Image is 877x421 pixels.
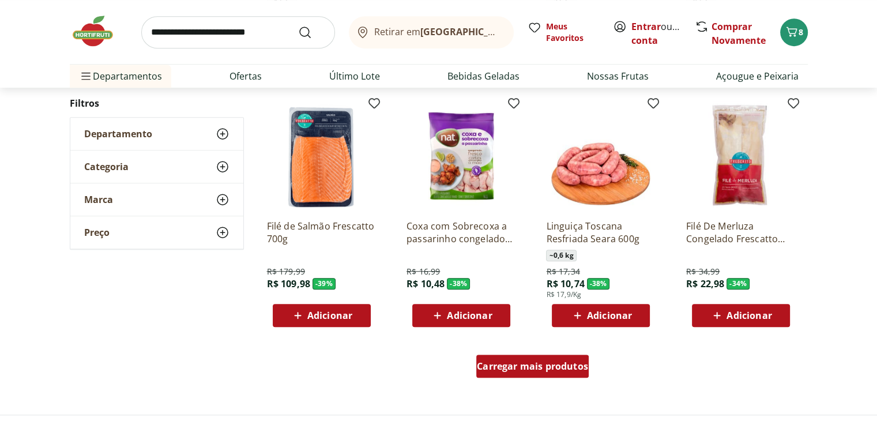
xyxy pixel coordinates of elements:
span: ~ 0,6 kg [546,250,576,261]
button: Adicionar [273,304,371,327]
span: R$ 10,74 [546,277,584,290]
button: Adicionar [412,304,510,327]
span: - 34 % [727,278,750,290]
span: Adicionar [447,311,492,320]
a: Ofertas [229,69,262,83]
a: Filé De Merluza Congelado Frescatto 500G [686,220,796,245]
span: - 39 % [313,278,336,290]
span: Retirar em [374,27,502,37]
span: 8 [799,27,803,37]
span: R$ 17,9/Kg [546,290,581,299]
span: Categoria [84,161,129,173]
button: Departamento [70,118,243,151]
a: Açougue e Peixaria [716,69,799,83]
img: Linguiça Toscana Resfriada Seara 600g [546,101,656,210]
span: Marca [84,194,113,206]
h2: Filtros [70,92,244,115]
span: R$ 16,99 [406,266,440,277]
span: Preço [84,227,110,239]
input: search [141,16,335,48]
span: R$ 34,99 [686,266,720,277]
a: Filé de Salmão Frescatto 700g [267,220,377,245]
button: Retirar em[GEOGRAPHIC_DATA]/[GEOGRAPHIC_DATA] [349,16,514,48]
span: R$ 22,98 [686,277,724,290]
img: Filé de Salmão Frescatto 700g [267,101,377,210]
a: Entrar [631,20,661,33]
button: Carrinho [780,18,808,46]
span: R$ 10,48 [406,277,445,290]
a: Coxa com Sobrecoxa a passarinho congelado Nat 1kg [406,220,516,245]
button: Submit Search [298,25,326,39]
span: Adicionar [727,311,771,320]
img: Hortifruti [70,14,127,48]
span: R$ 109,98 [267,277,310,290]
b: [GEOGRAPHIC_DATA]/[GEOGRAPHIC_DATA] [420,25,615,38]
a: Nossas Frutas [587,69,649,83]
span: Departamento [84,129,152,140]
span: Adicionar [307,311,352,320]
a: Meus Favoritos [528,21,599,44]
a: Último Lote [329,69,380,83]
button: Adicionar [692,304,790,327]
a: Bebidas Geladas [447,69,520,83]
button: Marca [70,184,243,216]
span: Adicionar [587,311,632,320]
span: ou [631,20,683,47]
span: Departamentos [79,62,162,90]
span: - 38 % [587,278,610,290]
button: Categoria [70,151,243,183]
span: Carregar mais produtos [477,362,588,371]
a: Comprar Novamente [712,20,766,47]
a: Carregar mais produtos [476,355,589,382]
img: Coxa com Sobrecoxa a passarinho congelado Nat 1kg [406,101,516,210]
button: Adicionar [552,304,650,327]
span: R$ 179,99 [267,266,305,277]
span: R$ 17,34 [546,266,579,277]
a: Criar conta [631,20,695,47]
span: Meus Favoritos [546,21,599,44]
img: Filé De Merluza Congelado Frescatto 500G [686,101,796,210]
a: Linguiça Toscana Resfriada Seara 600g [546,220,656,245]
button: Preço [70,217,243,249]
span: - 38 % [447,278,470,290]
button: Menu [79,62,93,90]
